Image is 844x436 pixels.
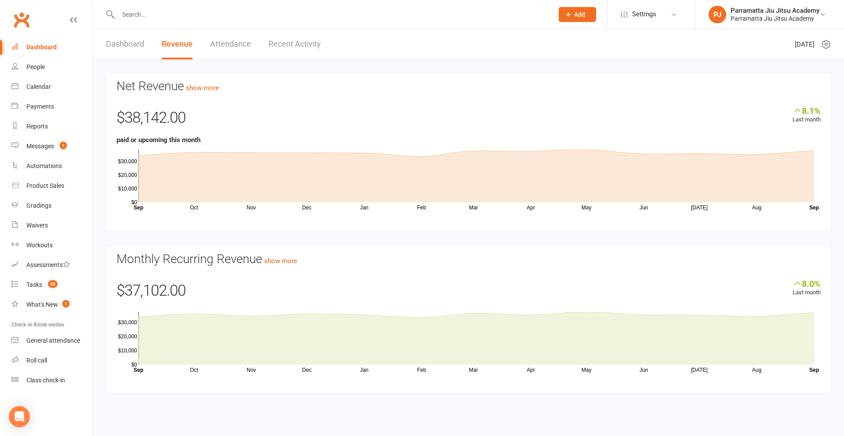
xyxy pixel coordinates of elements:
[793,106,821,115] div: 8.1%
[11,136,93,156] a: Messages 1
[559,7,596,22] button: Add
[269,29,321,59] a: Recent Activity
[731,15,819,22] div: Parramatta Jiu Jitsu Academy
[11,156,93,176] a: Automations
[116,253,821,266] h3: Monthly Recurring Revenue
[11,57,93,77] a: People
[793,106,821,125] div: Last month
[11,176,93,196] a: Product Sales
[162,29,193,59] a: Revenue
[26,44,57,51] div: Dashboard
[574,11,585,18] span: Add
[106,29,144,59] a: Dashboard
[210,29,251,59] a: Attendance
[26,83,51,90] div: Calendar
[116,136,200,144] strong: paid or upcoming this month
[62,300,69,308] span: 1
[11,255,93,275] a: Assessments
[186,84,219,92] a: show more
[116,278,821,308] div: $37,102.00
[9,406,30,427] div: Open Intercom Messenger
[26,162,62,169] div: Automations
[795,39,815,50] span: [DATE]
[11,77,93,97] a: Calendar
[26,281,42,288] div: Tasks
[11,117,93,136] a: Reports
[793,278,821,297] div: Last month
[116,8,547,21] input: Search...
[793,278,821,288] div: 8.0%
[11,196,93,216] a: Gradings
[11,275,93,295] a: Tasks 38
[26,357,47,364] div: Roll call
[26,182,64,189] div: Product Sales
[26,63,45,70] div: People
[264,257,297,265] a: show more
[26,143,54,150] div: Messages
[48,280,58,288] span: 38
[11,235,93,255] a: Workouts
[11,370,93,390] a: Class kiosk mode
[731,7,819,15] div: Parramatta Jiu Jitsu Academy
[26,377,65,384] div: Class check-in
[26,103,54,110] div: Payments
[11,216,93,235] a: Waivers
[11,351,93,370] a: Roll call
[116,106,821,135] div: $38,142.00
[116,80,821,93] h3: Net Revenue
[26,222,48,229] div: Waivers
[11,97,93,117] a: Payments
[11,37,93,57] a: Dashboard
[26,123,48,130] div: Reports
[60,142,67,149] span: 1
[11,295,93,315] a: What's New1
[26,261,70,268] div: Assessments
[11,331,93,351] a: General attendance kiosk mode
[11,9,33,31] a: Clubworx
[26,301,58,308] div: What's New
[709,6,726,23] div: PJ
[632,4,656,24] span: Settings
[26,202,51,209] div: Gradings
[26,337,80,344] div: General attendance
[26,242,53,249] div: Workouts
